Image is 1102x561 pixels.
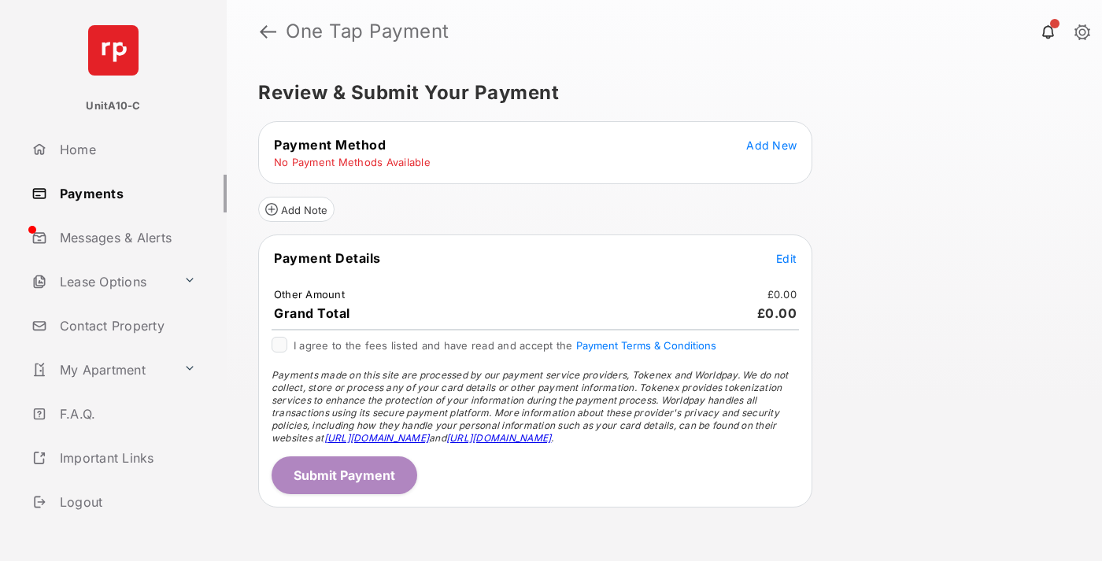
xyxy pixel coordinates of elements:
[258,83,1058,102] h5: Review & Submit Your Payment
[25,483,227,521] a: Logout
[25,351,177,389] a: My Apartment
[286,22,449,41] strong: One Tap Payment
[25,395,227,433] a: F.A.Q.
[274,137,386,153] span: Payment Method
[25,131,227,168] a: Home
[273,287,346,301] td: Other Amount
[274,305,350,321] span: Grand Total
[86,98,140,114] p: UnitA10-C
[446,432,551,444] a: [URL][DOMAIN_NAME]
[25,219,227,257] a: Messages & Alerts
[767,287,797,301] td: £0.00
[746,137,797,153] button: Add New
[274,250,381,266] span: Payment Details
[746,138,797,152] span: Add New
[324,432,429,444] a: [URL][DOMAIN_NAME]
[25,175,227,212] a: Payments
[294,339,716,352] span: I agree to the fees listed and have read and accept the
[757,305,797,321] span: £0.00
[88,25,139,76] img: svg+xml;base64,PHN2ZyB4bWxucz0iaHR0cDovL3d3dy53My5vcmcvMjAwMC9zdmciIHdpZHRoPSI2NCIgaGVpZ2h0PSI2NC...
[776,250,797,266] button: Edit
[273,155,431,169] td: No Payment Methods Available
[272,369,788,444] span: Payments made on this site are processed by our payment service providers, Tokenex and Worldpay. ...
[25,263,177,301] a: Lease Options
[25,439,202,477] a: Important Links
[25,307,227,345] a: Contact Property
[576,339,716,352] button: I agree to the fees listed and have read and accept the
[776,252,797,265] span: Edit
[272,456,417,494] button: Submit Payment
[258,197,335,222] button: Add Note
